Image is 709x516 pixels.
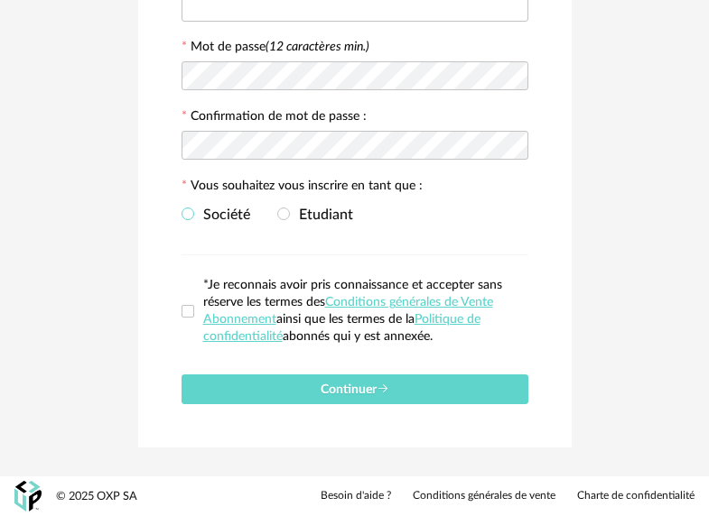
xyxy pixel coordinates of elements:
button: Continuer [182,374,528,404]
img: OXP [14,481,42,512]
a: Besoin d'aide ? [321,489,391,503]
a: Politique de confidentialité [203,313,480,343]
span: Etudiant [290,207,353,222]
span: Continuer [321,383,389,396]
label: Mot de passe [191,41,369,53]
a: Conditions générales de vente [413,489,555,503]
a: Charte de confidentialité [577,489,695,503]
label: Vous souhaitez vous inscrire en tant que : [182,180,423,196]
a: Conditions générales de Vente Abonnement [203,296,493,326]
div: © 2025 OXP SA [56,489,137,504]
i: (12 caractères min.) [266,41,369,53]
label: Confirmation de mot de passe : [182,110,367,126]
span: Société [194,207,250,222]
span: *Je reconnais avoir pris connaissance et accepter sans réserve les termes des ainsi que les terme... [203,279,502,343]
